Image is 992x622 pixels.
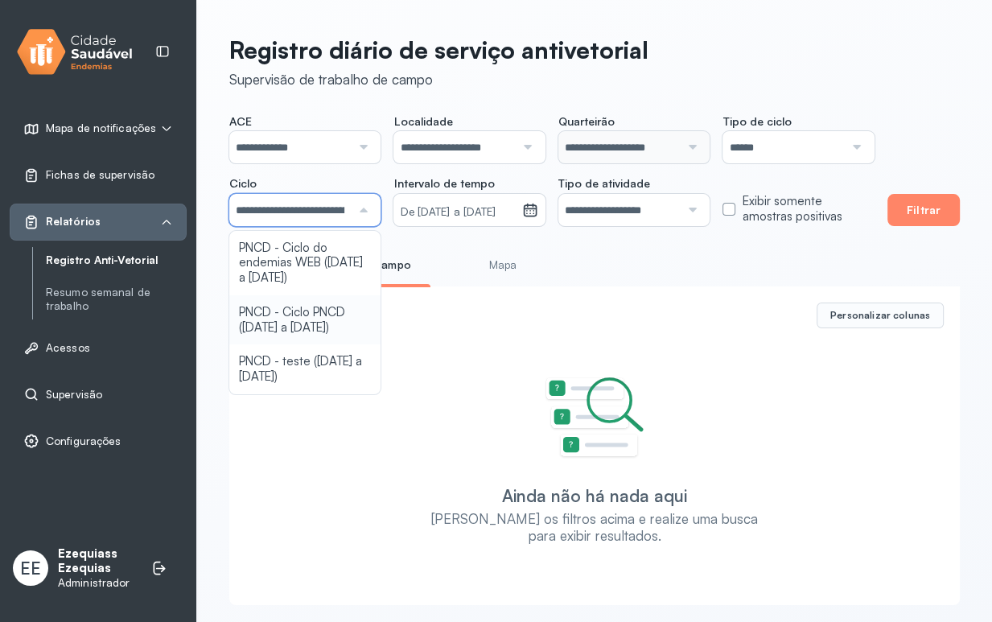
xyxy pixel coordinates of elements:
[443,252,562,278] a: Mapa
[46,388,102,402] span: Supervisão
[887,194,960,226] button: Filtrar
[46,250,187,270] a: Registro Anti-Vetorial
[229,71,648,88] div: Supervisão de trabalho de campo
[400,204,516,220] small: De [DATE] a [DATE]
[23,386,173,402] a: Supervisão
[46,215,101,229] span: Relatórios
[502,485,687,506] div: Ainda não há nada aqui
[558,114,615,129] span: Quarteirão
[722,114,791,129] span: Tipo de ciclo
[229,176,257,191] span: Ciclo
[46,282,187,316] a: Resumo semanal de trabalho
[229,35,648,64] p: Registro diário de serviço antivetorial
[23,340,173,356] a: Acessos
[558,176,650,191] span: Tipo de atividade
[428,510,761,545] div: [PERSON_NAME] os filtros acima e realize uma busca para exibir resultados.
[20,558,41,579] span: EE
[46,435,121,448] span: Configurações
[229,231,381,295] li: PNCD - Ciclo do endemias WEB ([DATE] a [DATE])
[742,194,874,224] label: Exibir somente amostras positivas
[23,433,173,449] a: Configurações
[817,303,944,328] button: Personalizar colunas
[393,176,494,191] span: Intervalo de tempo
[229,344,381,394] li: PNCD - teste ([DATE] a [DATE])
[830,309,930,322] span: Personalizar colunas
[229,295,381,345] li: PNCD - Ciclo PNCD ([DATE] a [DATE])
[23,167,173,183] a: Fichas de supervisão
[229,114,252,129] span: ACE
[17,26,133,78] img: logo.svg
[393,114,452,129] span: Localidade
[245,309,804,323] div: 0 registros encontrados
[46,253,187,267] a: Registro Anti-Vetorial
[46,341,90,355] span: Acessos
[545,377,644,459] img: Imagem de Empty State
[46,122,156,135] span: Mapa de notificações
[58,576,135,590] p: Administrador
[58,546,135,577] p: Ezequiass Ezequias
[46,168,154,182] span: Fichas de supervisão
[46,286,187,313] a: Resumo semanal de trabalho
